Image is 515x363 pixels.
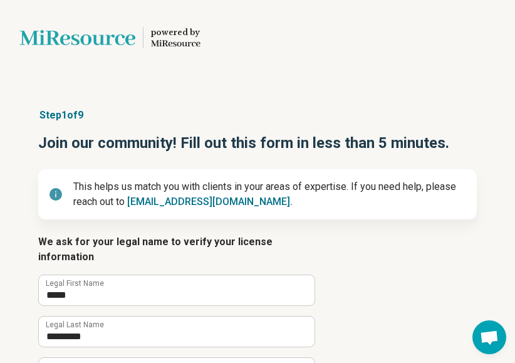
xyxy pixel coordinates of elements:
[127,196,293,208] a: [EMAIL_ADDRESS][DOMAIN_NAME].
[472,320,506,354] div: Open chat
[20,23,200,53] a: Lionspowered by
[38,108,477,123] p: Step 1 of 9
[151,27,200,38] div: powered by
[46,321,104,329] label: Legal Last Name
[20,23,135,53] img: Lions
[46,280,104,287] label: Legal First Name
[38,234,314,265] legend: We ask for your legal name to verify your license information
[38,133,477,154] h1: Join our community! Fill out this form in less than 5 minutes.
[73,179,467,209] p: This helps us match you with clients in your areas of expertise. If you need help, please reach o...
